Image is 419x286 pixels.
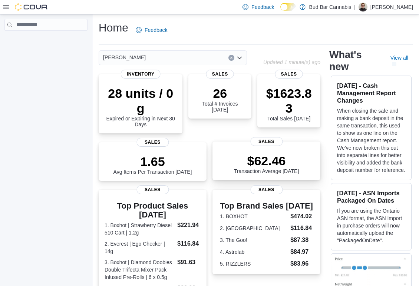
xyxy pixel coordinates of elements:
[4,32,88,50] nav: Complex example
[309,3,352,11] p: Bud Bar Cannabis
[121,70,161,79] span: Inventory
[337,189,405,204] h3: [DATE] - ASN Imports Packaged On Dates
[177,221,201,230] dd: $221.94
[105,202,201,219] h3: Top Product Sales [DATE]
[194,86,245,113] div: Total # Invoices [DATE]
[145,26,167,34] span: Feedback
[237,55,243,61] button: Open list of options
[103,53,146,62] span: [PERSON_NAME]
[290,224,313,233] dd: $116.84
[250,185,283,194] span: Sales
[370,3,413,11] p: [PERSON_NAME]
[136,138,169,147] span: Sales
[133,23,170,37] a: Feedback
[220,225,287,232] dt: 2. [GEOGRAPHIC_DATA]
[113,154,192,169] p: 1.65
[99,20,128,35] h1: Home
[251,3,274,11] span: Feedback
[290,259,313,268] dd: $83.96
[15,3,48,11] img: Cova
[337,207,405,244] p: If you are using the Ontario ASN format, the ASN Import in purchase orders will now automatically...
[392,62,396,66] svg: External link
[228,55,234,61] button: Clear input
[220,248,287,256] dt: 4. Astrolab
[220,202,313,210] h3: Top Brand Sales [DATE]
[250,137,283,146] span: Sales
[290,236,313,245] dd: $87.38
[105,86,176,116] p: 28 units / 0 g
[105,222,174,236] dt: 1. Boxhot | Strawberry Diesel 510 Cart | 1.2g
[105,240,174,255] dt: 2. Everest | Ego Checker | 14g
[177,239,201,248] dd: $116.84
[329,49,382,73] h2: What's new
[206,70,234,79] span: Sales
[220,236,287,244] dt: 3. The Goo!
[290,247,313,256] dd: $84.97
[194,86,245,101] p: 26
[234,153,299,174] div: Transaction Average [DATE]
[220,260,287,267] dt: 5. RIZZLERS
[136,185,169,194] span: Sales
[354,3,356,11] p: |
[263,59,320,65] p: Updated 1 minute(s) ago
[337,82,405,104] h3: [DATE] - Cash Management Report Changes
[234,153,299,168] p: $62.46
[337,107,405,174] p: When closing the safe and making a bank deposit in the same transaction, this used to show as one...
[390,55,413,67] a: View allExternal link
[113,154,192,175] div: Avg Items Per Transaction [DATE]
[275,70,303,79] span: Sales
[359,3,367,11] div: Matthew J
[290,212,313,221] dd: $474.02
[263,86,314,116] p: $1623.83
[105,259,174,281] dt: 3. Boxhot | Diamond Doobies Double Trifecta Mixer Pack Infused Pre-Rolls | 6 x 0.5g
[280,3,296,11] input: Dark Mode
[177,258,201,267] dd: $91.63
[263,86,314,122] div: Total Sales [DATE]
[105,86,176,127] div: Expired or Expiring in Next 30 Days
[220,213,287,220] dt: 1. BOXHOT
